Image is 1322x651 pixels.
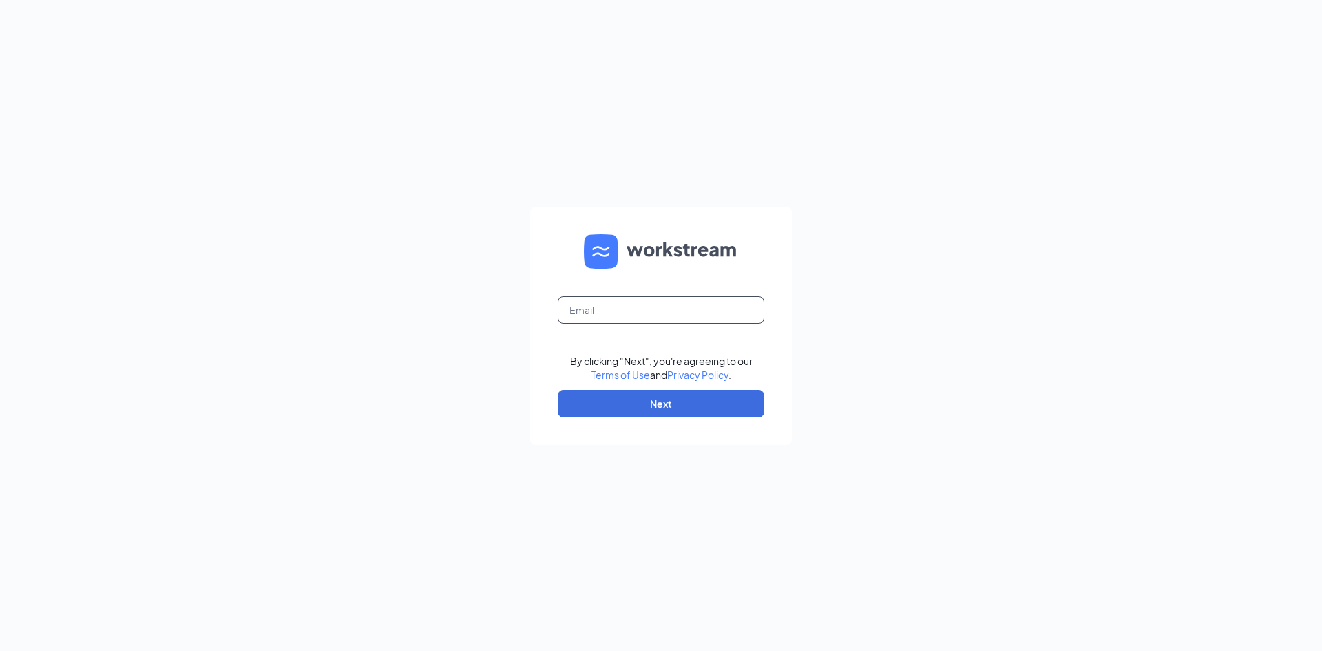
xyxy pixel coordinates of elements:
[558,296,764,324] input: Email
[570,354,753,382] div: By clicking "Next", you're agreeing to our and .
[667,369,728,381] a: Privacy Policy
[558,390,764,417] button: Next
[584,234,738,269] img: WS logo and Workstream text
[591,369,650,381] a: Terms of Use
